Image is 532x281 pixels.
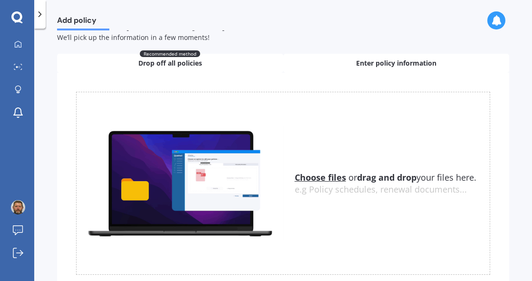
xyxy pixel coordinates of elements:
span: or your files here. [295,172,476,183]
img: upload.de96410c8ce839c3fdd5.gif [77,126,283,240]
img: AOh14Gj4Uef4aVn0_m_dGN1G-Di3YGuflhieY1V8tdKR=s96-c [11,200,25,214]
b: drag and drop [357,172,416,183]
span: Recommended method [140,50,200,57]
span: Enter policy information [356,58,436,68]
div: e.g Policy schedules, renewal documents... [295,184,490,195]
span: Add policy [57,16,109,29]
span: Drop off all policies [138,58,202,68]
u: Choose files [295,172,346,183]
span: We’ll pick up the information in a few moments! [57,33,210,42]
